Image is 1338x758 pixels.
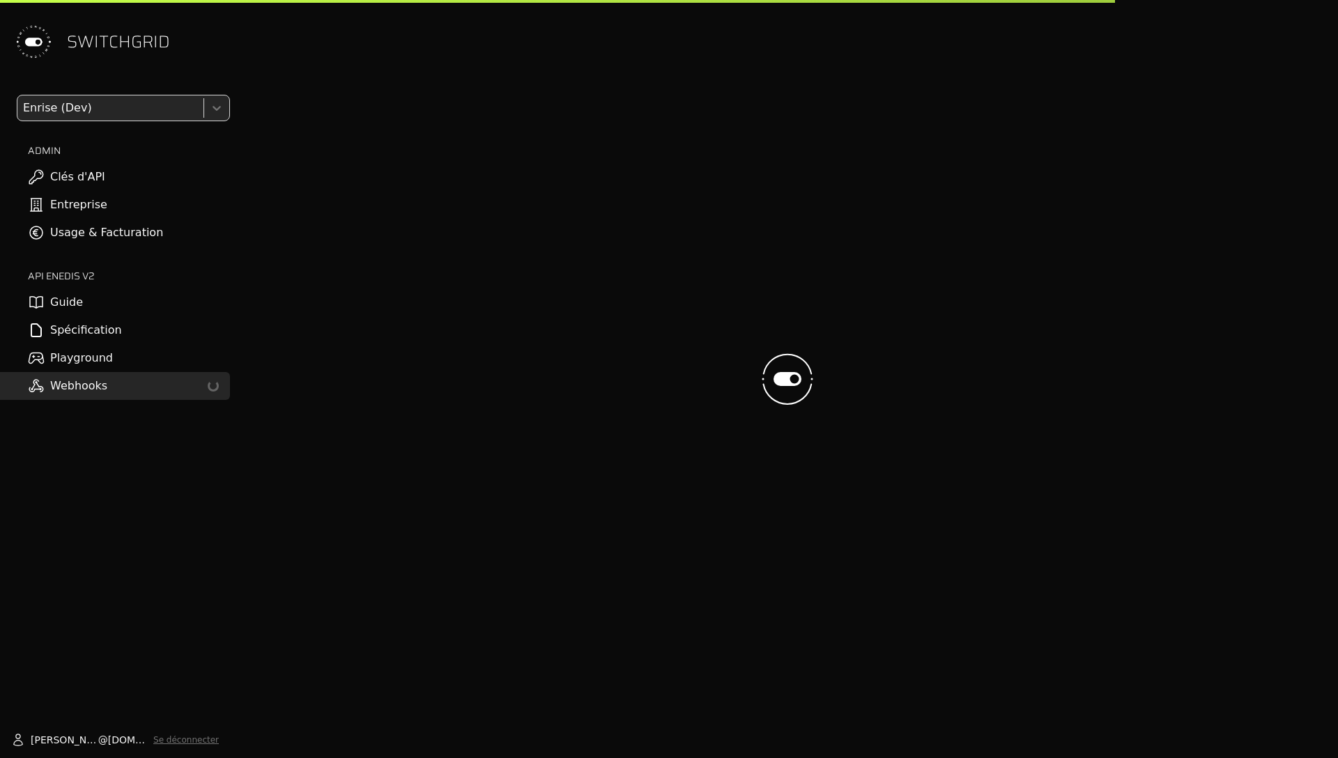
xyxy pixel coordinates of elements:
h2: API ENEDIS v2 [28,269,230,283]
span: [PERSON_NAME].marcilhacy [31,733,98,747]
span: @ [98,733,108,747]
h2: ADMIN [28,144,230,157]
div: loading [208,380,219,392]
span: SWITCHGRID [67,31,170,53]
img: Switchgrid Logo [11,20,56,64]
span: [DOMAIN_NAME] [108,733,148,747]
button: Se déconnecter [153,734,219,745]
